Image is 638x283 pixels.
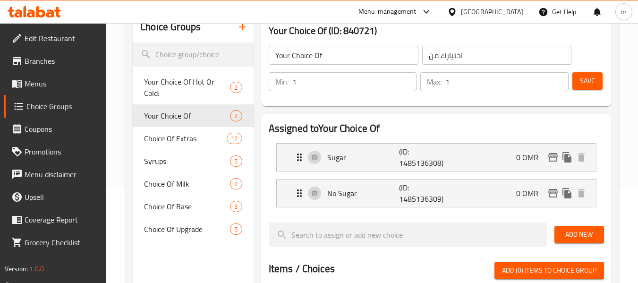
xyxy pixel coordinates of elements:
[572,72,603,90] button: Save
[461,7,523,17] div: [GEOGRAPHIC_DATA]
[546,150,560,164] button: edit
[230,201,242,212] div: Choices
[25,169,99,180] span: Menu disclaimer
[25,146,99,157] span: Promotions
[399,146,447,169] p: (ID: 1485136308)
[133,218,253,240] div: Choice Of Upgrade5
[277,180,596,207] div: Expand
[562,229,596,240] span: Add New
[133,104,253,127] div: Your Choice Of2
[516,188,546,199] p: 0 OMR
[399,182,447,205] p: (ID: 1485136309)
[25,33,99,44] span: Edit Restaurant
[140,20,201,34] h2: Choice Groups
[516,152,546,163] p: 0 OMR
[494,262,604,279] button: Add (0) items to choice group
[269,121,604,136] h2: Assigned to Your Choice Of
[269,175,604,211] li: Expand
[580,75,595,87] span: Save
[621,7,627,17] span: m
[144,178,230,189] span: Choice Of Milk
[327,152,400,163] p: Sugar
[25,55,99,67] span: Branches
[4,27,107,50] a: Edit Restaurant
[277,144,596,171] div: Expand
[269,23,604,38] h3: Your Choice Of (ID: 840721)
[230,111,241,120] span: 2
[230,157,241,166] span: 5
[25,123,99,135] span: Coupons
[4,186,107,208] a: Upsell
[275,76,289,87] p: Min:
[554,226,604,243] button: Add New
[26,101,99,112] span: Choice Groups
[133,43,253,67] input: search
[574,186,588,200] button: delete
[560,150,574,164] button: duplicate
[358,6,417,17] div: Menu-management
[560,186,574,200] button: duplicate
[230,180,241,189] span: 2
[144,76,230,99] span: Your Choice Of Hot Or Cold:
[4,118,107,140] a: Coupons
[230,178,242,189] div: Choices
[4,208,107,231] a: Coverage Report
[227,134,241,143] span: 17
[230,223,242,235] div: Choices
[25,237,99,248] span: Grocery Checklist
[25,78,99,89] span: Menus
[144,110,230,121] span: Your Choice Of
[133,150,253,172] div: Syrups5
[25,214,99,225] span: Coverage Report
[4,163,107,186] a: Menu disclaimer
[230,83,241,92] span: 2
[269,139,604,175] li: Expand
[427,76,442,87] p: Max:
[133,172,253,195] div: Choice Of Milk2
[327,188,400,199] p: No Sugar
[4,50,107,72] a: Branches
[230,82,242,93] div: Choices
[269,262,335,276] h2: Items / Choices
[227,133,242,144] div: Choices
[4,140,107,163] a: Promotions
[4,72,107,95] a: Menus
[133,127,253,150] div: Choice Of Extras17
[502,265,596,276] span: Add (0) items to choice group
[25,191,99,203] span: Upsell
[144,133,227,144] span: Choice Of Extras
[29,263,44,275] span: 1.0.0
[230,202,241,211] span: 3
[4,95,107,118] a: Choice Groups
[133,70,253,104] div: Your Choice Of Hot Or Cold:2
[133,195,253,218] div: Choice Of Base3
[144,201,230,212] span: Choice Of Base
[5,263,28,275] span: Version:
[4,231,107,254] a: Grocery Checklist
[546,186,560,200] button: edit
[230,225,241,234] span: 5
[144,155,230,167] span: Syrups
[144,223,230,235] span: Choice Of Upgrade
[230,110,242,121] div: Choices
[269,223,547,247] input: search
[230,155,242,167] div: Choices
[574,150,588,164] button: delete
